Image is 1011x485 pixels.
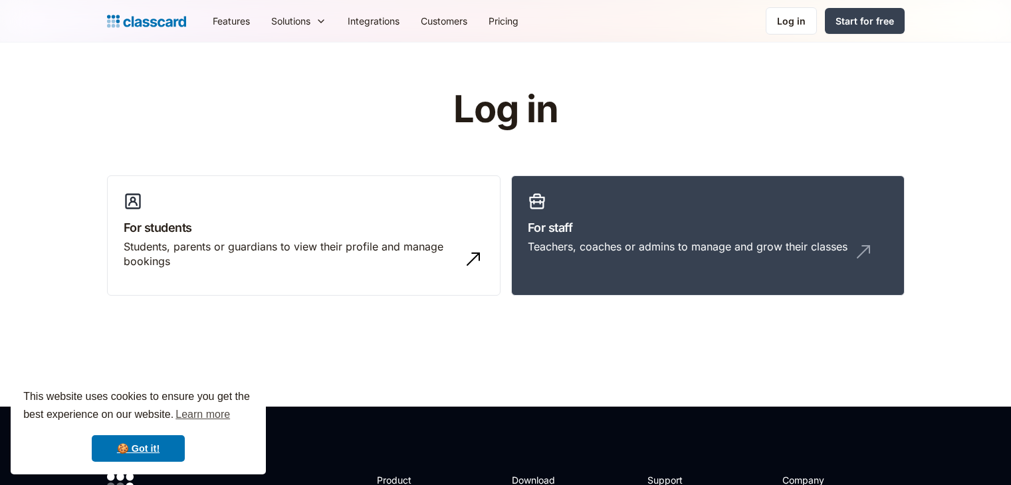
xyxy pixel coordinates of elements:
div: Log in [777,14,806,28]
a: Features [202,6,261,36]
a: Customers [410,6,478,36]
a: Integrations [337,6,410,36]
a: Log in [766,7,817,35]
a: Start for free [825,8,905,34]
div: Start for free [836,14,894,28]
a: dismiss cookie message [92,435,185,462]
h3: For staff [528,219,888,237]
h3: For students [124,219,484,237]
a: Pricing [478,6,529,36]
div: cookieconsent [11,376,266,474]
a: For staffTeachers, coaches or admins to manage and grow their classes [511,175,905,296]
h1: Log in [294,89,717,130]
div: Teachers, coaches or admins to manage and grow their classes [528,239,847,254]
div: Students, parents or guardians to view their profile and manage bookings [124,239,457,269]
a: For studentsStudents, parents or guardians to view their profile and manage bookings [107,175,501,296]
div: Solutions [261,6,337,36]
a: Logo [107,12,186,31]
span: This website uses cookies to ensure you get the best experience on our website. [23,389,253,425]
div: Solutions [271,14,310,28]
a: learn more about cookies [173,405,232,425]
